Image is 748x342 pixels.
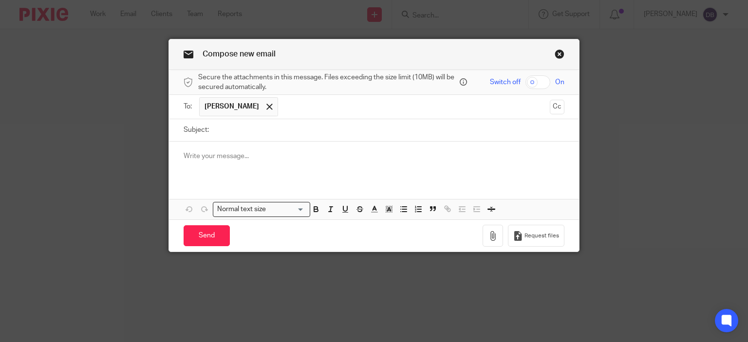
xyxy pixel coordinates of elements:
input: Send [184,225,230,246]
input: Search for option [269,204,304,215]
span: [PERSON_NAME] [205,102,259,111]
span: On [555,77,564,87]
span: Compose new email [203,50,276,58]
label: Subject: [184,125,209,135]
span: Switch off [490,77,521,87]
div: Search for option [213,202,310,217]
label: To: [184,102,194,111]
a: Close this dialog window [555,49,564,62]
span: Normal text size [215,204,268,215]
button: Cc [550,100,564,114]
button: Request files [508,225,564,247]
span: Secure the attachments in this message. Files exceeding the size limit (10MB) will be secured aut... [198,72,457,92]
span: Request files [524,232,559,240]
